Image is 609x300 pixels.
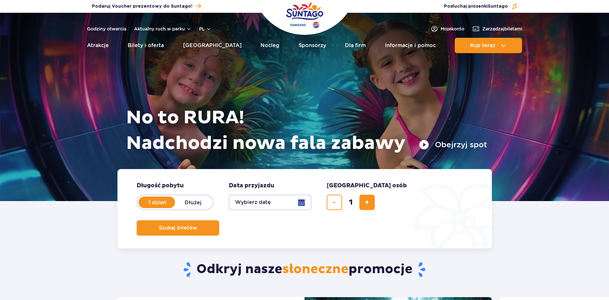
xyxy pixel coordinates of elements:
[139,196,176,209] label: 1 dzień
[430,25,464,33] a: Mojekonto
[87,26,126,32] a: Godziny otwarcia
[117,169,492,248] form: Planowanie wizyty w Park of Poland
[159,225,197,231] span: Szukaj biletów
[327,182,407,190] span: [GEOGRAPHIC_DATA] osób
[488,4,508,9] span: Suntago
[175,196,212,209] label: Dłużej
[229,182,274,190] span: Data przyjazdu
[134,26,191,31] button: Aktualny ruch w parku
[299,38,326,53] a: Sponsorzy
[343,195,358,210] input: liczba biletów
[183,38,242,53] a: [GEOGRAPHIC_DATA]
[137,182,184,190] span: Długość pobytu
[260,38,279,53] a: Nocleg
[87,38,109,53] a: Atrakcje
[282,261,349,277] span: słoneczne
[385,38,436,53] a: Informacje i pomoc
[482,26,522,32] span: Zarządzaj biletami
[455,38,522,53] button: Kup teraz
[229,195,311,210] button: Wybierz datę
[444,3,517,10] button: Posłuchaj piosenkiSuntago
[92,2,201,11] a: Podaruj Voucher prezentowy do Suntago!
[345,38,366,53] a: Dla firm
[470,43,495,48] span: Kup teraz
[137,220,219,236] button: Szukaj biletów
[359,195,375,210] button: dodaj bilet
[117,261,492,278] h2: Odkryj nasze promocje
[92,3,192,10] span: Podaruj Voucher prezentowy do Suntago!
[126,105,487,156] h1: No to RURA! Nadchodzi nowa fala zabawy
[419,140,487,150] button: Obejrzyj spot
[441,26,464,32] span: Moje konto
[444,3,508,10] span: Posłuchaj piosenki
[472,25,522,33] a: Zarządzajbiletami
[128,38,164,53] a: Bilety i oferta
[199,26,211,32] button: pl
[327,195,342,210] button: usuń bilet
